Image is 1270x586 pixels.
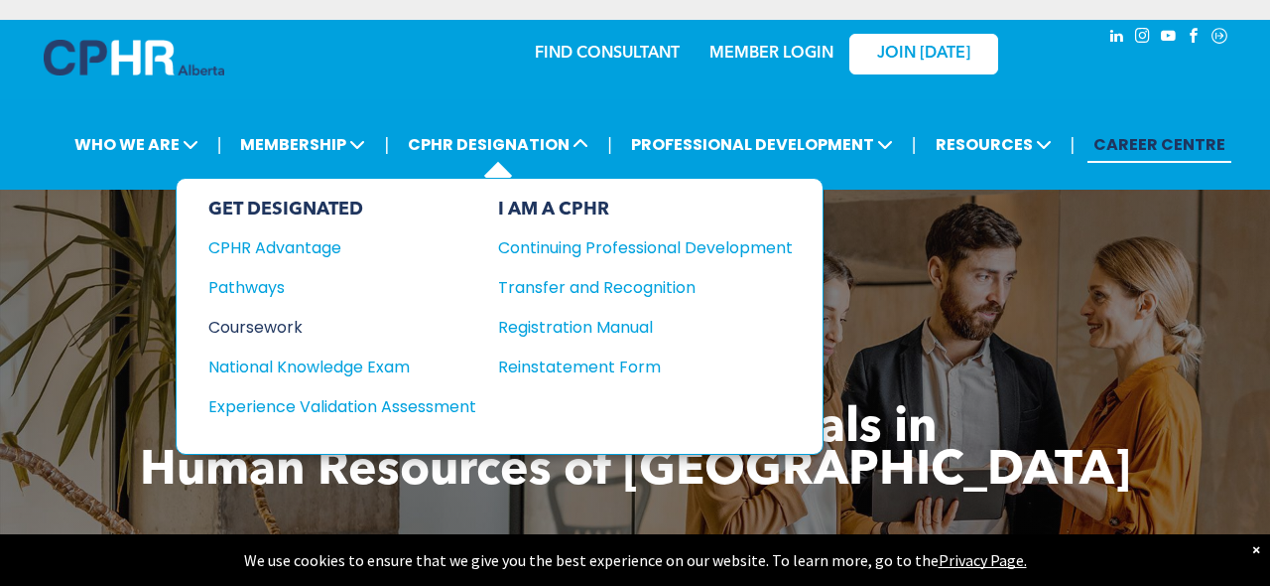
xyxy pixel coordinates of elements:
a: facebook [1183,25,1205,52]
a: Coursework [208,315,476,340]
a: Transfer and Recognition [498,275,793,300]
a: Registration Manual [498,315,793,340]
a: FIND CONSULTANT [535,46,680,62]
a: instagram [1131,25,1153,52]
a: linkedin [1105,25,1127,52]
div: Transfer and Recognition [498,275,763,300]
div: Pathways [208,275,449,300]
div: National Knowledge Exam [208,355,449,379]
div: CPHR Advantage [208,235,449,260]
a: youtube [1157,25,1179,52]
div: Experience Validation Assessment [208,394,449,419]
div: Reinstatement Form [498,355,763,379]
a: CAREER CENTRE [1087,126,1231,163]
img: A blue and white logo for cp alberta [44,40,224,75]
div: Dismiss notification [1252,539,1260,559]
a: National Knowledge Exam [208,355,476,379]
a: MEMBER LOGIN [709,46,833,62]
span: MEMBERSHIP [234,126,371,163]
li: | [384,124,389,165]
li: | [1071,124,1076,165]
div: Registration Manual [498,315,763,340]
span: CPHR DESIGNATION [402,126,594,163]
a: CPHR Advantage [208,235,476,260]
span: WHO WE ARE [68,126,204,163]
a: Reinstatement Form [498,355,793,379]
span: JOIN [DATE] [877,45,970,64]
a: Experience Validation Assessment [208,394,476,419]
a: Pathways [208,275,476,300]
a: JOIN [DATE] [849,34,998,74]
a: Privacy Page. [939,550,1027,570]
span: RESOURCES [930,126,1058,163]
span: Human Resources of [GEOGRAPHIC_DATA] [140,448,1130,496]
li: | [607,124,612,165]
a: Continuing Professional Development [498,235,793,260]
a: Social network [1208,25,1230,52]
li: | [217,124,222,165]
div: I AM A CPHR [498,199,793,220]
div: GET DESIGNATED [208,199,476,220]
span: PROFESSIONAL DEVELOPMENT [625,126,899,163]
div: Continuing Professional Development [498,235,763,260]
li: | [912,124,917,165]
div: Coursework [208,315,449,340]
